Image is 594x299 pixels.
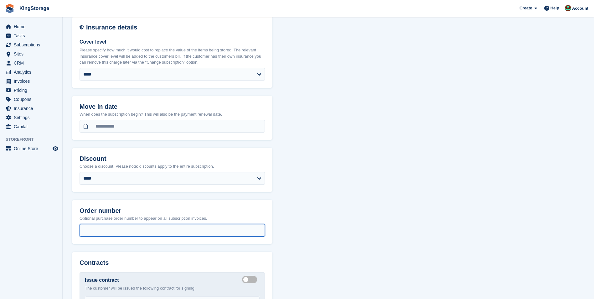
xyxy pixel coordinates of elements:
span: Account [572,5,588,12]
h2: Order number [80,207,265,214]
h2: Insurance details [86,24,265,31]
label: Cover level [80,38,265,46]
span: Sites [14,50,51,58]
p: When does the subscription begin? This will also be the payment renewal date. [80,111,265,118]
a: menu [3,144,59,153]
a: menu [3,77,59,86]
span: Home [14,22,51,31]
a: menu [3,50,59,58]
img: John King [565,5,571,11]
span: Invoices [14,77,51,86]
a: menu [3,40,59,49]
span: Insurance [14,104,51,113]
span: Subscriptions [14,40,51,49]
label: Issue contract [85,276,119,284]
a: Preview store [52,145,59,152]
span: Online Store [14,144,51,153]
a: menu [3,104,59,113]
p: Optional purchase order number to appear on all subscription invoices. [80,215,265,222]
h2: Contracts [80,259,265,266]
span: Capital [14,122,51,131]
a: menu [3,31,59,40]
span: Help [550,5,559,11]
a: menu [3,95,59,104]
a: menu [3,59,59,67]
a: menu [3,122,59,131]
p: Please specify how much it would cost to replace the value of the items being stored. The relevan... [80,47,265,66]
a: menu [3,86,59,95]
h2: Discount [80,155,265,162]
span: Create [519,5,532,11]
p: The customer will be issued the following contract for signing. [85,285,260,291]
p: Choose a discount. Please note: discounts apply to the entire subscription. [80,163,265,170]
label: Create integrated contract [242,279,260,280]
a: menu [3,22,59,31]
a: menu [3,68,59,76]
span: CRM [14,59,51,67]
span: Pricing [14,86,51,95]
span: Settings [14,113,51,122]
img: insurance-details-icon-731ffda60807649b61249b889ba3c5e2b5c27d34e2e1fb37a309f0fde93ff34a.svg [80,24,84,31]
span: Storefront [6,136,62,143]
span: Tasks [14,31,51,40]
span: Analytics [14,68,51,76]
a: menu [3,113,59,122]
h2: Move in date [80,103,265,110]
span: Coupons [14,95,51,104]
img: stora-icon-8386f47178a22dfd0bd8f6a31ec36ba5ce8667c1dd55bd0f319d3a0aa187defe.svg [5,4,14,13]
a: KingStorage [17,3,52,13]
